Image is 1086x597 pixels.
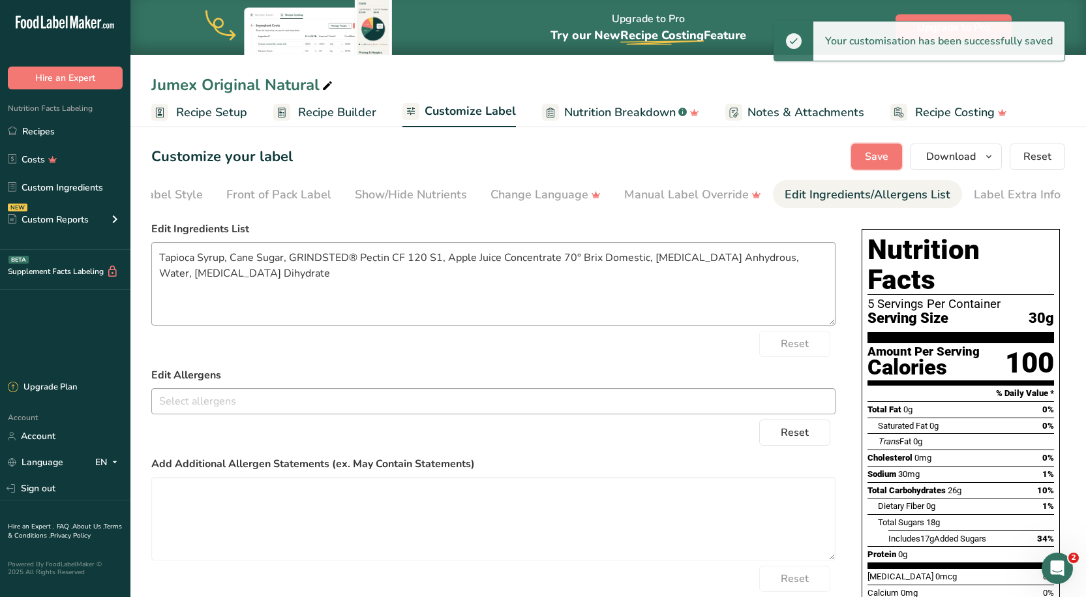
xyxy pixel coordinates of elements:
div: Manual Label Override [624,186,761,204]
span: 0% [1042,405,1054,414]
label: Edit Allergens [151,367,836,383]
span: Reset [1023,149,1051,164]
span: Fat [878,436,911,446]
h1: Nutrition Facts [867,235,1054,295]
span: Total Fat [867,405,901,414]
iframe: Intercom live chat [1042,553,1073,584]
div: Upgrade Plan [8,381,77,394]
span: 0% [1042,421,1054,431]
div: BETA [8,256,29,264]
div: Powered By FoodLabelMaker © 2025 All Rights Reserved [8,560,123,576]
label: Add Additional Allergen Statements (ex. May Contain Statements) [151,456,836,472]
a: Recipe Builder [273,98,376,127]
h1: Customize your label [151,146,293,168]
span: Protein [867,549,896,559]
span: Reset [781,336,809,352]
span: 0g [903,405,913,414]
div: Amount Per Serving [867,346,980,358]
span: Upgrade to Pro [917,20,990,35]
span: 1% [1042,469,1054,479]
span: 0g [913,436,922,446]
div: Your customisation has been successfully saved [813,22,1064,61]
button: Upgrade to Pro [896,14,1012,40]
div: 5 Servings Per Container [867,298,1054,311]
a: Recipe Setup [151,98,247,127]
div: Calories [867,358,980,377]
a: Recipe Costing [890,98,1007,127]
span: 0g [898,549,907,559]
i: Trans [878,436,899,446]
span: 1% [1042,501,1054,511]
span: Save [865,149,888,164]
span: Recipe Costing [620,27,704,43]
span: [MEDICAL_DATA] [867,572,933,581]
span: Recipe Costing [915,104,995,121]
a: Language [8,451,63,474]
label: Edit Ingredients List [151,221,836,237]
span: 30g [1029,311,1054,327]
span: 30mg [898,469,920,479]
div: Label Extra Info [974,186,1061,204]
span: Recipe Setup [176,104,247,121]
a: Customize Label [402,97,516,128]
span: 0mcg [935,572,957,581]
span: Cholesterol [867,453,913,463]
span: Total Carbohydrates [867,485,946,495]
span: Recipe Builder [298,104,376,121]
div: Jumex Original Natural [151,73,335,97]
div: EN [95,455,123,470]
span: Reset [781,425,809,440]
span: Nutrition Breakdown [564,104,676,121]
span: 0g [929,421,939,431]
span: Download [926,149,976,164]
span: 2 [1068,553,1079,563]
a: Terms & Conditions . [8,522,122,540]
span: 18g [926,517,940,527]
span: 10% [1037,485,1054,495]
div: Front of Pack Label [226,186,331,204]
span: 0mg [914,453,931,463]
button: Save [851,144,902,170]
input: Select allergens [152,391,835,411]
a: Notes & Attachments [725,98,864,127]
button: Download [910,144,1002,170]
a: FAQ . [57,522,72,531]
span: 26g [948,485,961,495]
section: % Daily Value * [867,386,1054,401]
span: Total Sugars [878,517,924,527]
span: Saturated Fat [878,421,928,431]
span: 0g [926,501,935,511]
a: Hire an Expert . [8,522,54,531]
button: Reset [759,566,830,592]
span: Reset [781,571,809,587]
a: Nutrition Breakdown [542,98,699,127]
div: Change Language [490,186,601,204]
span: Sodium [867,469,896,479]
div: Edit Ingredients/Allergens List [785,186,950,204]
button: Reset [759,331,830,357]
span: Serving Size [867,311,948,327]
div: Custom Reports [8,213,89,226]
button: Reset [1010,144,1065,170]
span: 0% [1042,453,1054,463]
div: NEW [8,204,27,211]
div: Show/Hide Nutrients [355,186,467,204]
div: 100 [1005,346,1054,380]
span: Customize Label [425,102,516,120]
div: Upgrade to Pro [551,1,746,55]
button: Hire an Expert [8,67,123,89]
span: Try our New Feature [551,27,746,43]
a: About Us . [72,522,104,531]
a: Privacy Policy [50,531,91,540]
button: Reset [759,420,830,446]
span: Notes & Attachments [747,104,864,121]
span: 34% [1037,534,1054,543]
span: 17g [920,534,934,543]
span: Includes Added Sugars [888,534,986,543]
span: Dietary Fiber [878,501,924,511]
